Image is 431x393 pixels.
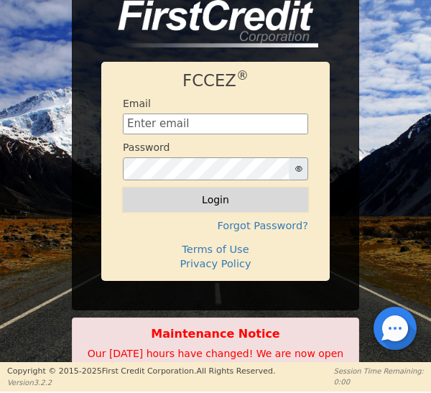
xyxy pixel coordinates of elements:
h4: Terms of Use [123,243,308,255]
input: password [123,157,289,180]
p: Version 3.2.2 [7,377,275,388]
h4: Email [123,98,151,110]
p: 0:00 [334,376,424,387]
h4: Privacy Policy [123,257,308,269]
h1: FCCEZ [123,71,308,91]
span: Our [DATE] hours have changed! We are now open 2pm-7pm EST on Saturdays. [88,348,343,374]
span: All Rights Reserved. [196,366,275,376]
p: Session Time Remaining: [334,366,424,376]
h4: Forgot Password? [123,219,308,231]
h4: Password [123,142,170,154]
b: Maintenance Notice [80,325,351,343]
button: Login [123,188,308,212]
p: Copyright © 2015- 2025 First Credit Corporation. [7,366,275,378]
sup: ® [236,68,249,83]
input: Enter email [123,114,308,135]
